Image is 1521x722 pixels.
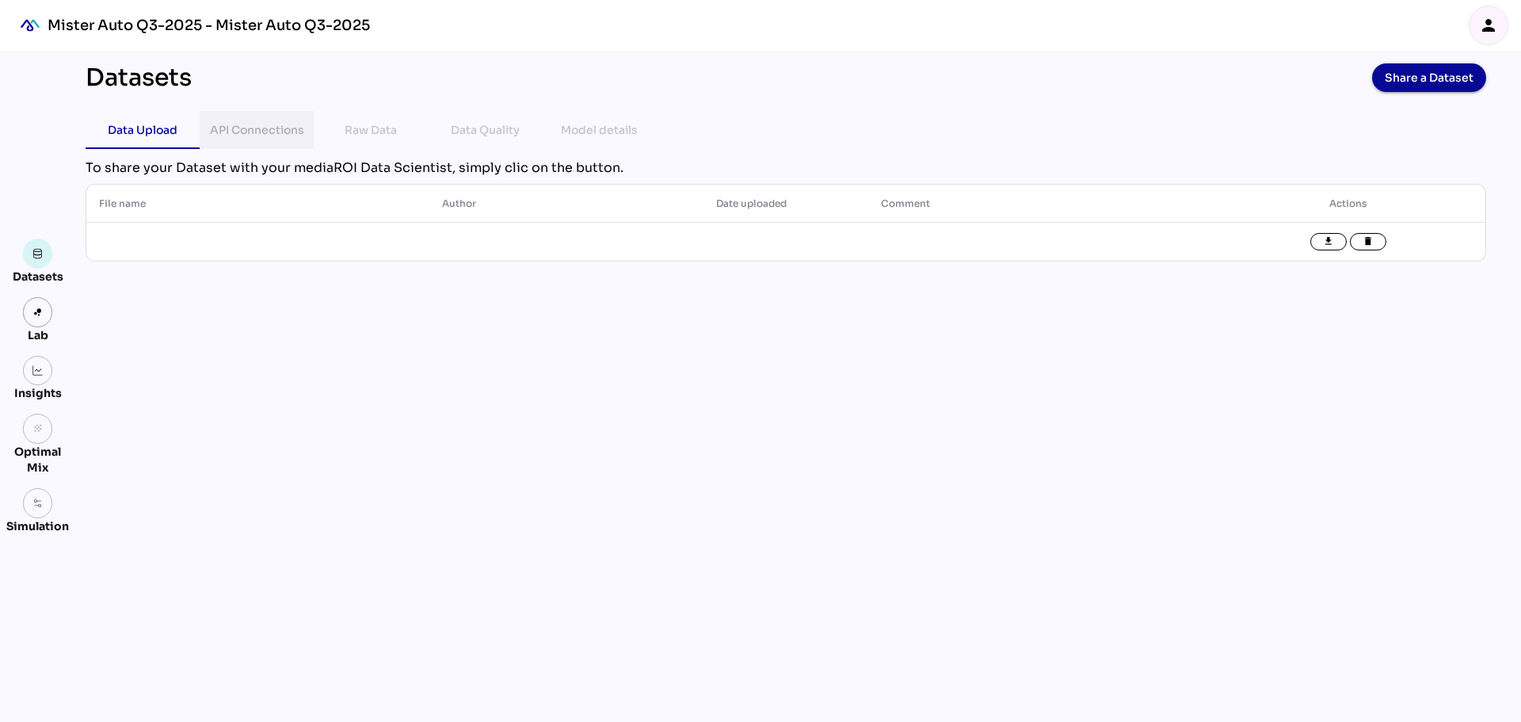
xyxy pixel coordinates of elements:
i: grain [32,423,44,434]
div: Data Quality [451,120,520,139]
th: Author [429,185,703,223]
div: Simulation [6,518,69,534]
img: graph.svg [32,365,44,376]
div: Raw Data [345,120,397,139]
div: Optimal Mix [6,444,69,476]
th: Date uploaded [703,185,868,223]
div: Lab [21,327,55,343]
div: Model details [561,120,638,139]
th: Actions [1211,185,1485,223]
img: data.svg [32,248,44,259]
div: Data Upload [108,120,177,139]
i: file_download [1323,236,1334,247]
button: Share a Dataset [1372,63,1486,92]
i: person [1479,16,1498,35]
div: mediaROI [13,8,48,43]
img: settings.svg [32,498,44,509]
span: Share a Dataset [1385,67,1473,89]
div: Insights [14,385,62,401]
div: API Connections [210,120,304,139]
img: lab.svg [32,307,44,318]
div: Mister Auto Q3-2025 - Mister Auto Q3-2025 [48,16,370,35]
i: delete [1363,236,1374,247]
th: Comment [868,185,1211,223]
div: Datasets [86,63,192,92]
th: File name [86,185,429,223]
div: To share your Dataset with your mediaROI Data Scientist, simply clic on the button. [86,159,1486,178]
div: Datasets [13,269,63,285]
